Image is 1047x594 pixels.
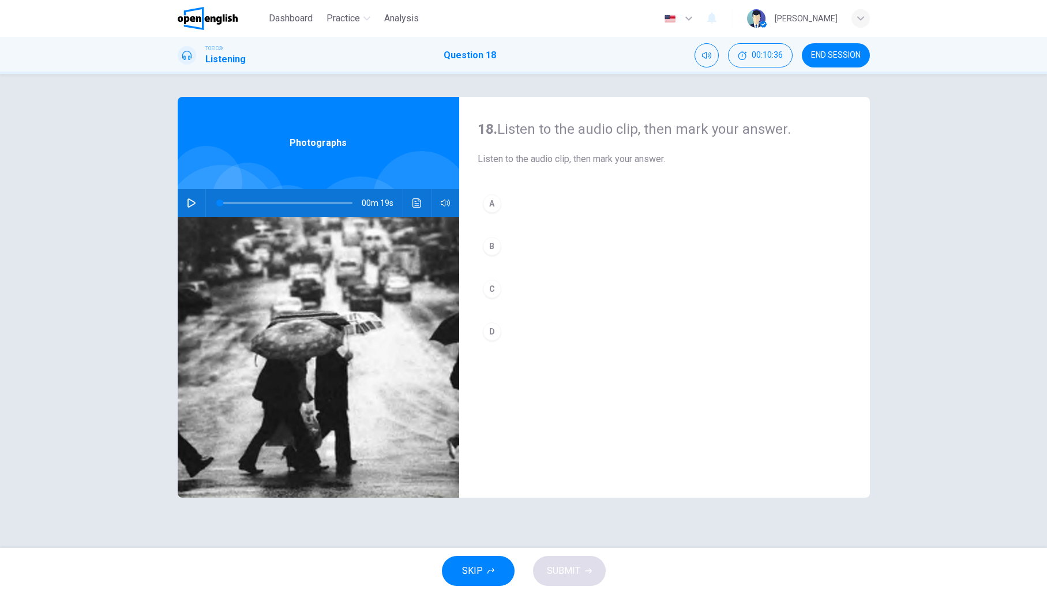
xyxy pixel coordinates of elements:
h1: Listening [205,52,246,66]
img: OpenEnglish logo [178,7,238,30]
button: B [478,232,851,261]
span: Listen to the audio clip, then mark your answer. [478,152,851,166]
div: [PERSON_NAME] [775,12,838,25]
div: C [483,280,501,298]
img: en [663,14,677,23]
img: Photographs [178,217,459,498]
span: Photographs [290,136,347,150]
span: END SESSION [811,51,861,60]
div: D [483,322,501,341]
button: D [478,317,851,346]
span: TOEIC® [205,44,223,52]
button: Practice [322,8,375,29]
button: 00:10:36 [728,43,793,67]
img: Profile picture [747,9,765,28]
strong: 18. [478,121,497,137]
button: Click to see the audio transcription [408,189,426,217]
div: Mute [695,43,719,67]
button: Analysis [380,8,423,29]
a: OpenEnglish logo [178,7,265,30]
span: 00:10:36 [752,51,783,60]
span: Practice [327,12,360,25]
h4: Listen to the audio clip, then mark your answer. [478,120,851,138]
button: C [478,275,851,303]
div: B [483,237,501,255]
span: SKIP [462,563,483,579]
div: A [483,194,501,213]
button: Dashboard [264,8,317,29]
div: Hide [728,43,793,67]
span: Dashboard [269,12,313,25]
span: Analysis [384,12,419,25]
span: 00m 19s [362,189,403,217]
button: END SESSION [802,43,870,67]
button: A [478,189,851,218]
h1: Question 18 [444,48,496,62]
button: SKIP [442,556,515,586]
